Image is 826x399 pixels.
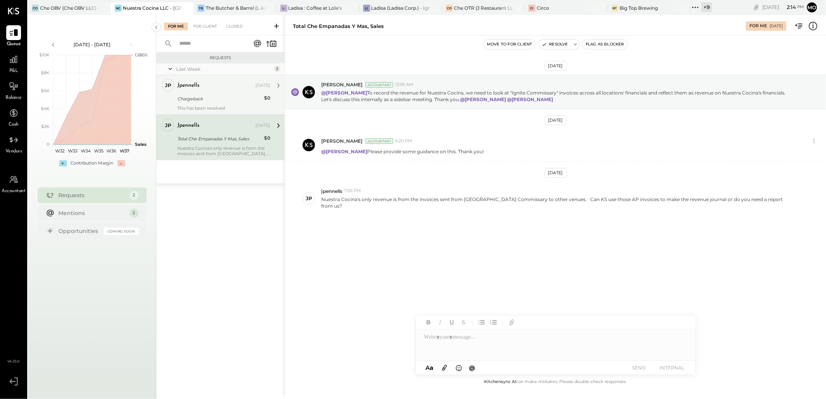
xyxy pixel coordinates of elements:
div: Nuestra Cocina LLC - [GEOGRAPHIC_DATA] [123,5,182,11]
p: Nuestra Cocina's only revenue is from the invoices sent from [GEOGRAPHIC_DATA] Commissary to othe... [321,196,795,209]
button: @ [467,363,478,373]
div: CO [32,5,39,12]
button: Ordered List [488,317,499,327]
div: [DATE] [545,61,567,71]
div: For Client [189,23,221,30]
div: NC [115,5,122,12]
button: Flag as Blocker [583,40,627,49]
div: L: [280,5,287,12]
span: Cash [9,121,19,128]
button: SEND [623,362,654,373]
button: Add URL [507,317,517,327]
div: [DATE] [255,82,270,89]
text: W34 [80,148,91,154]
text: $10K [39,52,49,58]
div: L( [363,5,370,12]
button: INTERNAL [657,362,688,373]
div: Ladisa : Coffee at Lola's [289,5,342,11]
a: Balance [0,79,27,101]
div: 2 [129,208,139,218]
text: W36 [107,148,116,154]
div: CO [446,5,453,12]
div: [DATE] [545,115,567,125]
div: jpennells [177,82,199,89]
div: Requests [160,55,281,61]
a: Vendors [0,133,27,155]
span: 12:59 AM [395,82,413,88]
button: Resolve [539,40,571,49]
a: Queue [0,25,27,48]
text: W32 [55,148,64,154]
div: Requests [59,191,126,199]
button: Underline [447,317,457,327]
span: Queue [7,41,21,48]
div: $0 [264,94,270,102]
div: Mentions [59,209,126,217]
div: BT [611,5,618,12]
div: For Me [164,23,188,30]
div: This has been resolved [177,105,270,111]
span: a [430,364,433,371]
span: [PERSON_NAME] [321,138,362,144]
div: jp [165,82,171,89]
div: jpennells [177,122,199,129]
span: @ [469,364,475,371]
div: 2 [129,191,139,200]
div: [DATE] [770,23,783,29]
div: + 9 [701,2,712,12]
div: + [59,160,67,166]
div: jp [165,122,171,129]
div: Contribution Margin [71,160,114,166]
button: Italic [435,317,445,327]
div: Accountant [366,82,393,87]
strong: @[PERSON_NAME] [321,149,367,154]
text: $6K [41,88,49,93]
div: Closed [222,23,247,30]
span: P&L [9,68,18,75]
div: copy link [752,3,760,11]
div: Opportunities [59,227,100,235]
span: 6:20 PM [395,138,412,144]
button: Move to for client [484,40,535,49]
div: Chargeback [177,95,262,103]
div: The Butcher & Barrel (L Argento LLC) - [GEOGRAPHIC_DATA] [206,5,265,11]
text: W37 [119,148,129,154]
div: Accountant [366,138,393,144]
text: 0 [47,142,49,147]
span: Accountant [2,188,26,195]
text: $4K [41,106,49,111]
div: Ladisa (Ladisa Corp.) - Ignite [371,5,430,11]
a: Cash [0,106,27,128]
div: Che OTR (J Restaurant LLC) - Ignite [454,5,513,11]
strong: @[PERSON_NAME] [460,96,506,102]
div: Big Top Brewing [619,5,658,11]
div: $0 [264,134,270,142]
button: Bold [423,317,434,327]
strong: @[PERSON_NAME] [507,96,553,102]
p: Please provide some guidance on this. Thank you! [321,148,484,155]
span: Vendors [5,148,22,155]
div: [DATE] [545,168,567,178]
div: Che OBV (Che OBV LLC) - Ignite [40,5,99,11]
span: [PERSON_NAME] [321,81,362,88]
text: W35 [94,148,103,154]
div: [DATE] - [DATE] [59,41,125,48]
text: Labor [135,52,147,58]
div: Circo [537,5,549,11]
div: Coming Soon [104,227,139,235]
button: Unordered List [477,317,487,327]
div: TB [198,5,205,12]
text: $2K [41,124,49,129]
div: For Me [749,23,767,29]
div: Ci [528,5,535,12]
text: $8K [41,70,49,75]
button: Strikethrough [458,317,469,327]
a: Accountant [0,172,27,195]
span: 7:05 PM [344,188,361,194]
text: Sales [135,142,147,147]
div: [DATE] [762,3,804,11]
div: - [117,160,125,166]
button: Mo [806,1,818,14]
span: Balance [5,94,22,101]
strong: @[PERSON_NAME] [321,90,367,96]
